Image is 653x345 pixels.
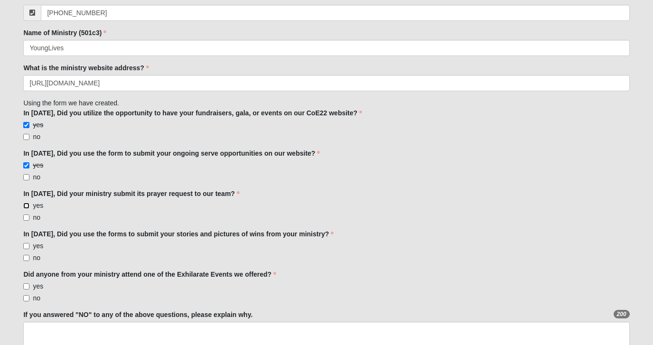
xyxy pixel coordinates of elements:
[33,202,43,209] span: yes
[23,255,29,261] input: no
[23,149,320,158] label: In [DATE], Did you use the form to submit your ongoing serve opportunities on our website?
[33,214,40,221] span: no
[23,122,29,128] input: yes
[23,310,252,319] label: If you answered "NO" to any of the above questions, please explain why.
[33,254,40,261] span: no
[614,310,630,318] em: 200
[33,121,43,129] span: yes
[23,214,29,221] input: no
[33,294,40,302] span: no
[23,63,149,73] label: What is the ministry website address?
[23,162,29,168] input: yes
[33,161,43,169] span: yes
[33,242,43,250] span: yes
[23,108,362,118] label: In [DATE], Did you utilize the opportunity to have your fundraisers, gala, or events on our CoE22...
[23,270,276,279] label: Did anyone from your ministry attend one of the Exhilarate Events we offered?
[23,283,29,289] input: yes
[23,174,29,180] input: no
[33,133,40,140] span: no
[23,229,334,239] label: In [DATE], Did you use the forms to submit your stories and pictures of wins from your ministry?
[23,295,29,301] input: no
[23,28,106,37] label: Name of Ministry (501c3)
[33,282,43,290] span: yes
[23,134,29,140] input: no
[23,203,29,209] input: yes
[23,243,29,249] input: yes
[23,189,239,198] label: In [DATE], Did your ministry submit its prayer request to our team?
[33,173,40,181] span: no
